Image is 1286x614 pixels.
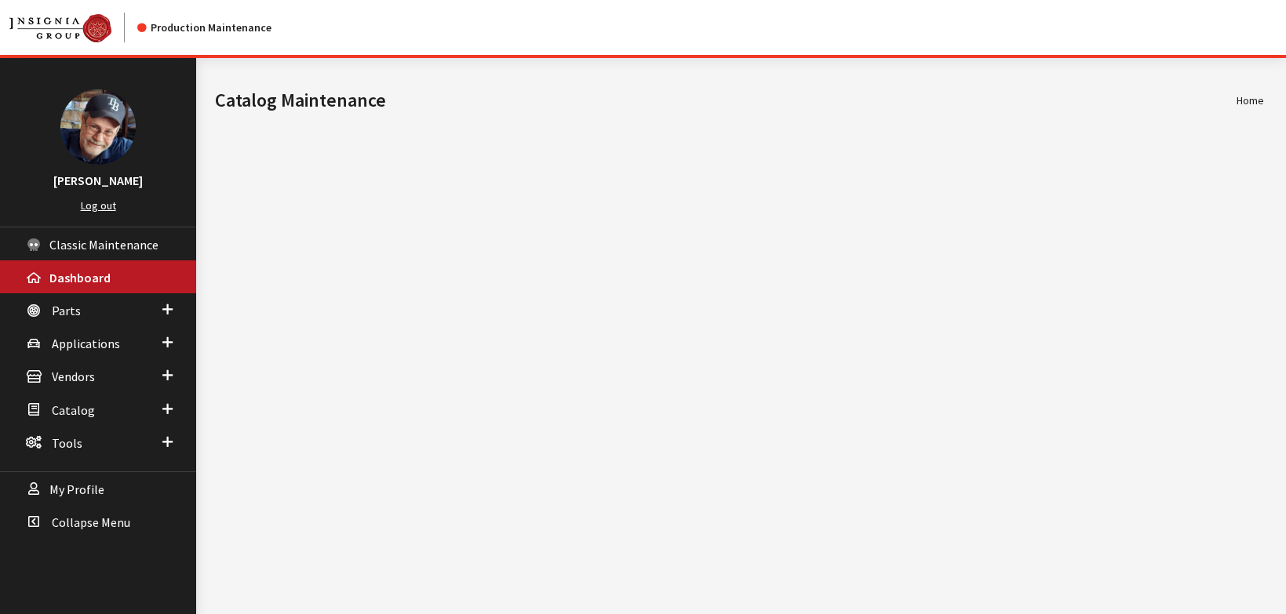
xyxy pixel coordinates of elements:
[9,14,111,42] img: Catalog Maintenance
[1237,93,1264,109] li: Home
[60,89,136,165] img: Ray Goodwin
[81,198,116,213] a: Log out
[52,303,81,318] span: Parts
[137,20,271,36] div: Production Maintenance
[52,402,95,418] span: Catalog
[9,13,137,42] a: Insignia Group logo
[215,86,1237,114] h1: Catalog Maintenance
[49,237,158,253] span: Classic Maintenance
[49,270,111,285] span: Dashboard
[16,171,180,190] h3: [PERSON_NAME]
[52,514,130,530] span: Collapse Menu
[52,369,95,385] span: Vendors
[52,435,82,451] span: Tools
[52,336,120,351] span: Applications
[49,481,104,497] span: My Profile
